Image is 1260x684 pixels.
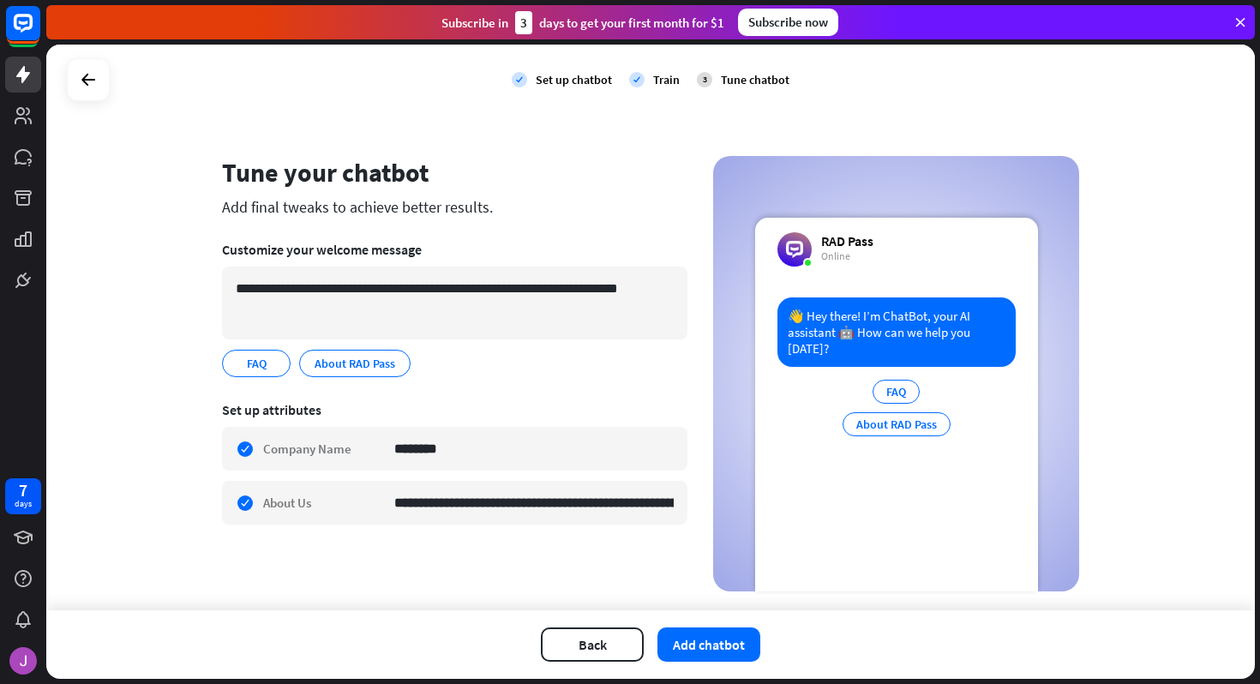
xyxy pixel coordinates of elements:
[245,354,268,373] span: FAQ
[222,156,687,189] div: Tune your chatbot
[441,11,724,34] div: Subscribe in days to get your first month for $1
[515,11,532,34] div: 3
[657,627,760,662] button: Add chatbot
[873,380,920,404] div: FAQ
[541,627,644,662] button: Back
[15,498,32,510] div: days
[721,72,789,87] div: Tune chatbot
[629,72,645,87] i: check
[843,412,951,436] div: About RAD Pass
[536,72,612,87] div: Set up chatbot
[821,232,873,249] div: RAD Pass
[821,249,873,263] div: Online
[777,297,1016,367] div: 👋 Hey there! I’m ChatBot, your AI assistant 🤖 How can we help you [DATE]?
[653,72,680,87] div: Train
[222,197,687,217] div: Add final tweaks to achieve better results.
[19,483,27,498] div: 7
[222,241,687,258] div: Customize your welcome message
[697,72,712,87] div: 3
[5,478,41,514] a: 7 days
[222,401,687,418] div: Set up attributes
[738,9,838,36] div: Subscribe now
[512,72,527,87] i: check
[313,354,397,373] span: About RAD Pass
[14,7,65,58] button: Open LiveChat chat widget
